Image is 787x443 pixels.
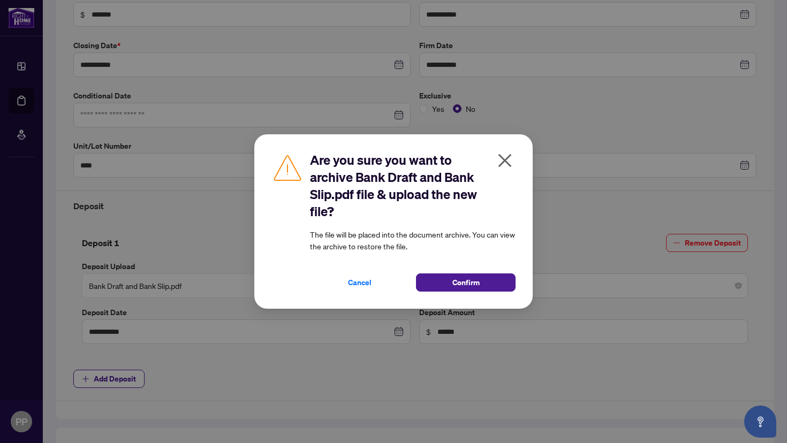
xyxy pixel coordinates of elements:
[496,152,513,169] span: close
[416,273,516,292] button: Confirm
[310,151,516,220] h2: Are you sure you want to archive Bank Draft and Bank Slip.pdf file & upload the new file?
[310,273,410,292] button: Cancel
[348,274,372,291] span: Cancel
[452,274,480,291] span: Confirm
[310,151,516,292] div: The file will be placed into the document archive. You can view the archive to restore the file.
[744,406,776,438] button: Open asap
[271,151,304,184] img: Caution Icon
